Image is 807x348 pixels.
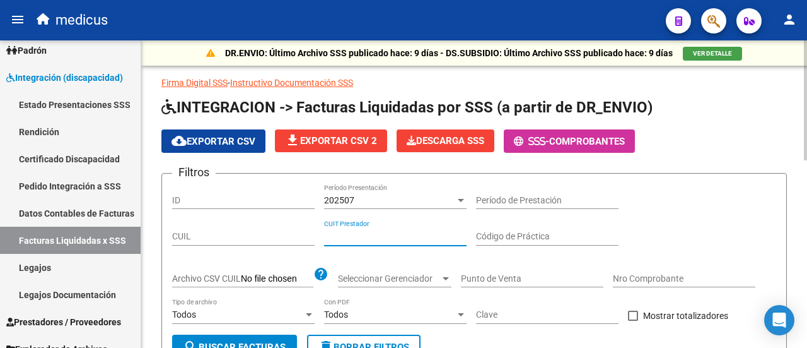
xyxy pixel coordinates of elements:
mat-icon: file_download [285,133,300,148]
mat-icon: person [782,12,797,27]
span: INTEGRACION -> Facturas Liquidadas por SSS (a partir de DR_ENVIO) [161,99,653,116]
span: - [514,136,549,147]
span: Exportar CSV 2 [285,135,377,147]
p: - [161,76,787,90]
button: Descarga SSS [397,129,494,152]
button: VER DETALLE [683,47,742,61]
mat-icon: menu [10,12,25,27]
mat-icon: cloud_download [171,133,187,148]
span: Comprobantes [549,136,625,147]
span: Todos [172,309,196,320]
span: Padrón [6,44,47,57]
span: medicus [55,6,108,34]
button: Exportar CSV [161,129,265,153]
a: Instructivo Documentación SSS [230,78,353,88]
span: Prestadores / Proveedores [6,315,121,329]
p: DR.ENVIO: Último Archivo SSS publicado hace: 9 días - DS.SUBSIDIO: Último Archivo SSS publicado h... [225,46,673,60]
app-download-masive: Descarga masiva de comprobantes (adjuntos) [397,129,494,153]
span: Seleccionar Gerenciador [338,273,440,284]
span: Archivo CSV CUIL [172,273,241,284]
button: -Comprobantes [504,129,635,153]
span: Exportar CSV [171,136,255,147]
span: Integración (discapacidad) [6,71,123,85]
button: Exportar CSV 2 [275,129,387,152]
span: Mostrar totalizadores [643,308,728,323]
input: Archivo CSV CUIL [241,273,313,285]
span: Todos [324,309,348,320]
h3: Filtros [172,164,216,181]
span: VER DETALLE [693,50,732,57]
span: 202507 [324,195,354,205]
span: Descarga SSS [407,135,484,147]
mat-icon: help [313,267,328,282]
div: Open Intercom Messenger [764,305,794,335]
a: Firma Digital SSS [161,78,228,88]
